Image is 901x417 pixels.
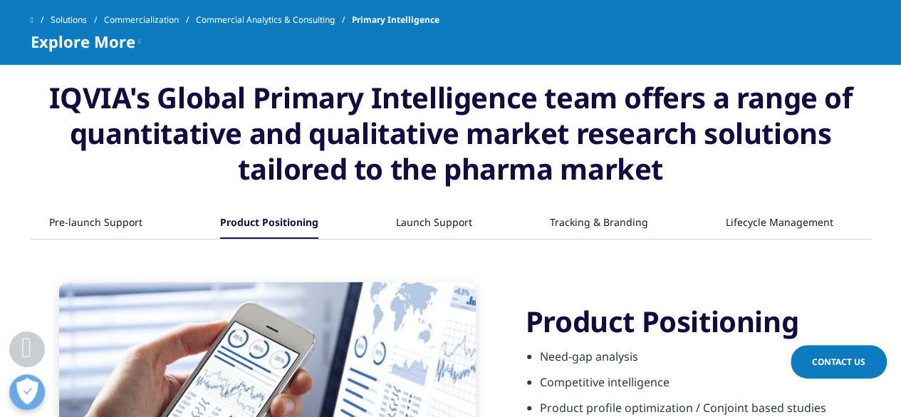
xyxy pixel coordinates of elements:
[548,208,648,239] button: Tracking & Branding
[396,208,472,239] div: Launch Support
[31,33,135,50] span: Explore More
[540,374,871,399] li: Competitive intelligence
[218,208,318,239] button: Product Positioning
[726,208,833,239] div: Lifecycle Management
[812,356,865,368] span: Contact Us
[104,7,196,33] a: Commercialization
[9,374,45,410] button: Open Preferences
[31,80,871,208] h3: IQVIA's Global Primary Intelligence team offers a range of quantitative and qualitative market re...
[550,208,648,239] div: Tracking & Branding
[540,348,871,374] li: Need-gap analysis
[791,345,887,379] a: Contact Us
[394,208,472,239] button: Launch Support
[49,208,142,239] div: Pre-launch Support
[47,208,142,239] button: Pre-launch Support
[220,208,318,239] div: Product Positioning
[526,304,871,339] h3: Product Positioning
[51,7,104,33] a: Solutions
[196,7,352,33] a: Commercial Analytics & Consulting
[724,208,833,239] button: Lifecycle Management
[352,7,439,33] span: Primary Intelligence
